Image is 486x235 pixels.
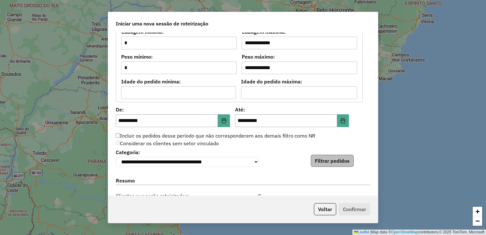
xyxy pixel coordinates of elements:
[473,207,482,216] a: Zoom in
[473,216,482,226] a: Zoom out
[314,203,336,215] button: Voltar
[121,53,237,61] label: Peso mínimo:
[218,114,230,127] button: Choose Date
[241,78,358,85] label: Idade do pedido máxima:
[370,230,371,234] span: |
[235,106,349,113] label: Até:
[116,177,370,185] label: Resumo
[116,20,208,27] span: Iniciar uma nova sessão de roteirização
[112,192,221,200] span: Clientes que serão roteirizados:
[121,78,236,85] label: Idade do pedido mínima:
[391,230,418,234] a: OpenStreetMap
[116,133,120,138] input: Incluir os pedidos desse período que não corresponderem aos demais filtro como NR
[311,155,354,167] button: Filtrar pedidos
[354,230,369,234] a: Leaflet
[476,217,480,225] span: −
[476,207,480,215] span: +
[221,192,265,200] div: 0
[116,139,219,147] label: Considerar os clientes sem setor vinculado
[116,106,230,113] label: De:
[116,141,120,145] input: Considerar os clientes sem setor vinculado
[116,148,259,156] label: Categoria:
[116,132,315,139] label: Incluir os pedidos desse período que não corresponderem aos demais filtro como NR
[242,53,357,61] label: Peso máximo:
[337,114,349,127] button: Choose Date
[352,230,486,235] div: Map data © contributors,© 2025 TomTom, Microsoft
